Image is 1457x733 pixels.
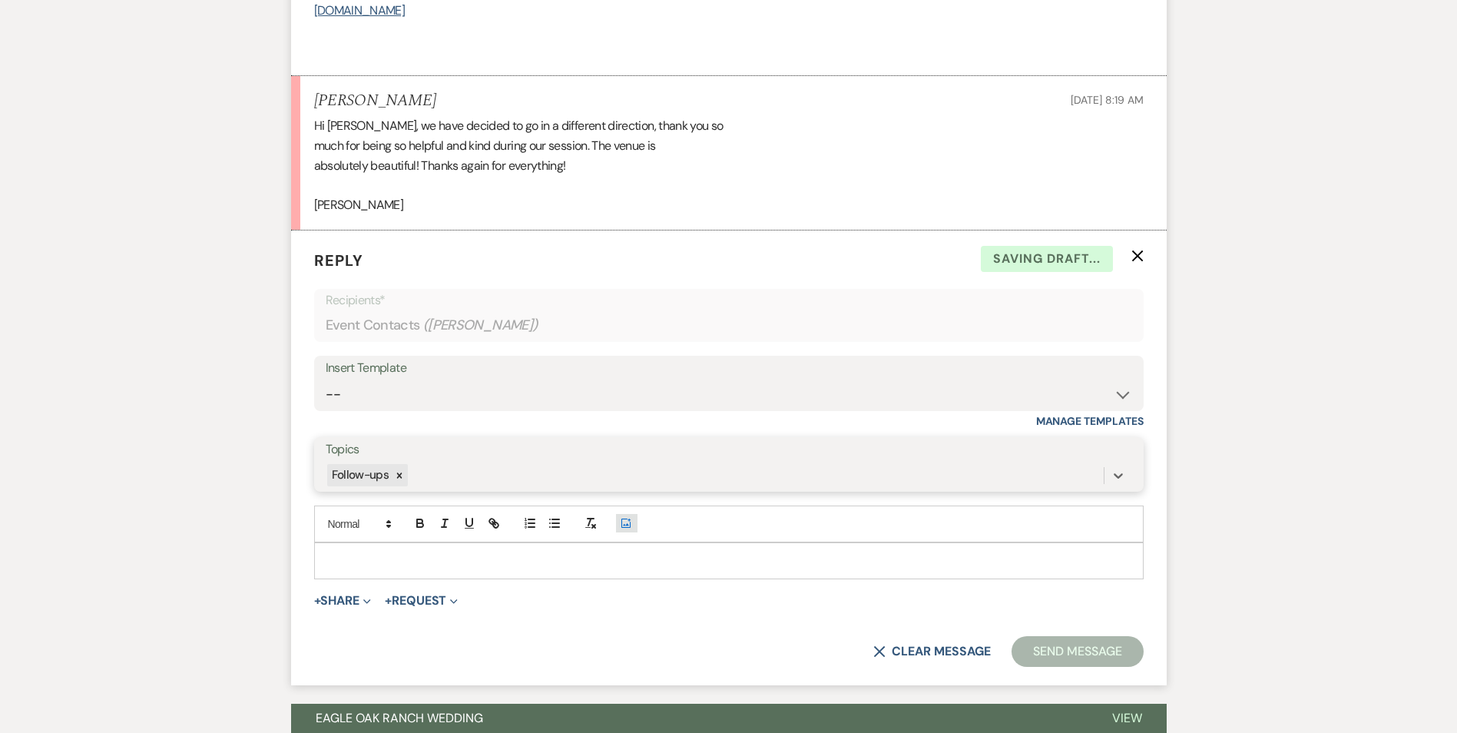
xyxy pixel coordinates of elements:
[423,315,538,336] span: ( [PERSON_NAME] )
[385,595,392,607] span: +
[1088,704,1167,733] button: View
[326,310,1132,340] div: Event Contacts
[291,704,1088,733] button: EAGLE OAK RANCH WEDDING
[314,91,436,111] h5: [PERSON_NAME]
[314,2,406,18] a: [DOMAIN_NAME]
[326,439,1132,461] label: Topics
[385,595,458,607] button: Request
[981,246,1113,272] span: Saving draft...
[1112,710,1142,726] span: View
[326,357,1132,380] div: Insert Template
[314,250,363,270] span: Reply
[314,595,372,607] button: Share
[327,464,392,486] div: Follow-ups
[326,290,1132,310] p: Recipients*
[316,710,483,726] span: EAGLE OAK RANCH WEDDING
[314,116,1144,214] div: Hi [PERSON_NAME], we have decided to go in a different direction, thank you so much for being so ...
[1036,414,1144,428] a: Manage Templates
[1012,636,1143,667] button: Send Message
[873,645,990,658] button: Clear message
[1071,93,1143,107] span: [DATE] 8:19 AM
[314,595,321,607] span: +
